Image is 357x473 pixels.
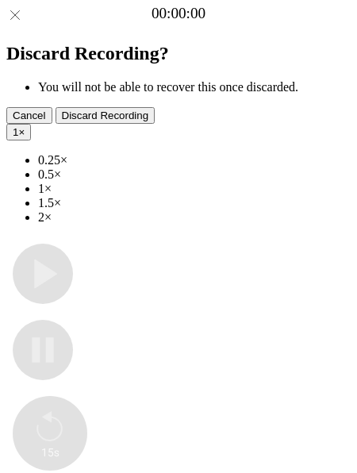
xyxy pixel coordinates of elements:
[38,167,351,182] li: 0.5×
[38,80,351,94] li: You will not be able to recover this once discarded.
[38,182,351,196] li: 1×
[152,5,205,22] a: 00:00:00
[13,126,18,138] span: 1
[38,196,351,210] li: 1.5×
[38,153,351,167] li: 0.25×
[38,210,351,225] li: 2×
[56,107,155,124] button: Discard Recording
[6,107,52,124] button: Cancel
[6,124,31,140] button: 1×
[6,43,351,64] h2: Discard Recording?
